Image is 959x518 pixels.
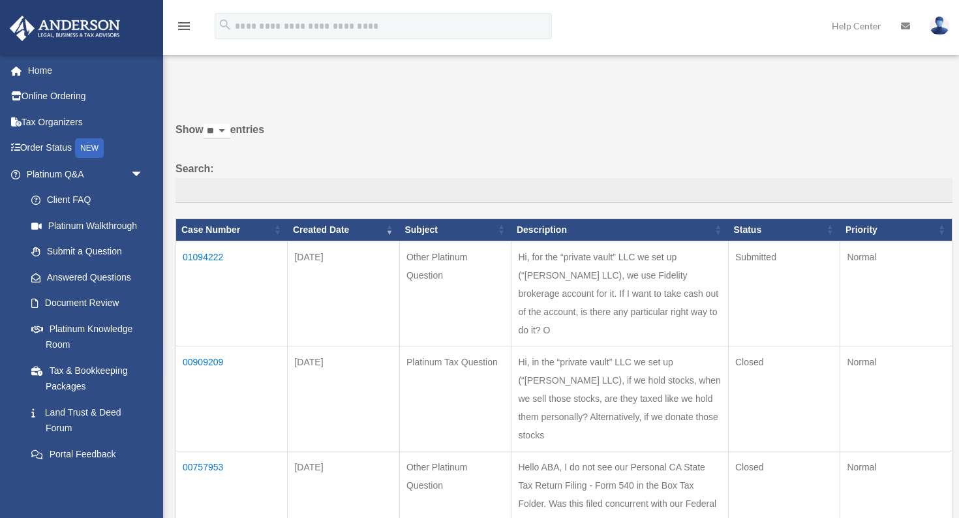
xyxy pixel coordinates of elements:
[18,239,157,265] a: Submit a Question
[176,219,288,241] th: Case Number: activate to sort column ascending
[288,346,399,451] td: [DATE]
[399,241,511,346] td: Other Platinum Question
[728,346,840,451] td: Closed
[175,121,952,152] label: Show entries
[18,187,157,213] a: Client FAQ
[9,109,163,135] a: Tax Organizers
[175,178,952,203] input: Search:
[930,16,949,35] img: User Pic
[840,346,952,451] td: Normal
[204,124,230,139] select: Showentries
[175,160,952,203] label: Search:
[9,135,163,162] a: Order StatusNEW
[288,219,399,241] th: Created Date: activate to sort column ascending
[75,138,104,158] div: NEW
[728,219,840,241] th: Status: activate to sort column ascending
[18,441,157,467] a: Portal Feedback
[218,18,232,32] i: search
[728,241,840,346] td: Submitted
[288,241,399,346] td: [DATE]
[18,316,157,358] a: Platinum Knowledge Room
[9,467,163,493] a: Digital Productsarrow_drop_down
[130,161,157,188] span: arrow_drop_down
[18,399,157,441] a: Land Trust & Deed Forum
[18,358,157,399] a: Tax & Bookkeeping Packages
[176,18,192,34] i: menu
[18,213,157,239] a: Platinum Walkthrough
[176,23,192,34] a: menu
[18,264,150,290] a: Answered Questions
[9,161,157,187] a: Platinum Q&Aarrow_drop_down
[511,241,728,346] td: Hi, for the “private vault” LLC we set up (“[PERSON_NAME] LLC), we use Fidelity brokerage account...
[176,346,288,451] td: 00909209
[6,16,124,41] img: Anderson Advisors Platinum Portal
[840,241,952,346] td: Normal
[130,467,157,494] span: arrow_drop_down
[399,219,511,241] th: Subject: activate to sort column ascending
[18,290,157,316] a: Document Review
[176,241,288,346] td: 01094222
[511,346,728,451] td: Hi, in the “private vault” LLC we set up (“[PERSON_NAME] LLC), if we hold stocks, when we sell th...
[9,57,163,84] a: Home
[399,346,511,451] td: Platinum Tax Question
[840,219,952,241] th: Priority: activate to sort column ascending
[511,219,728,241] th: Description: activate to sort column ascending
[9,84,163,110] a: Online Ordering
